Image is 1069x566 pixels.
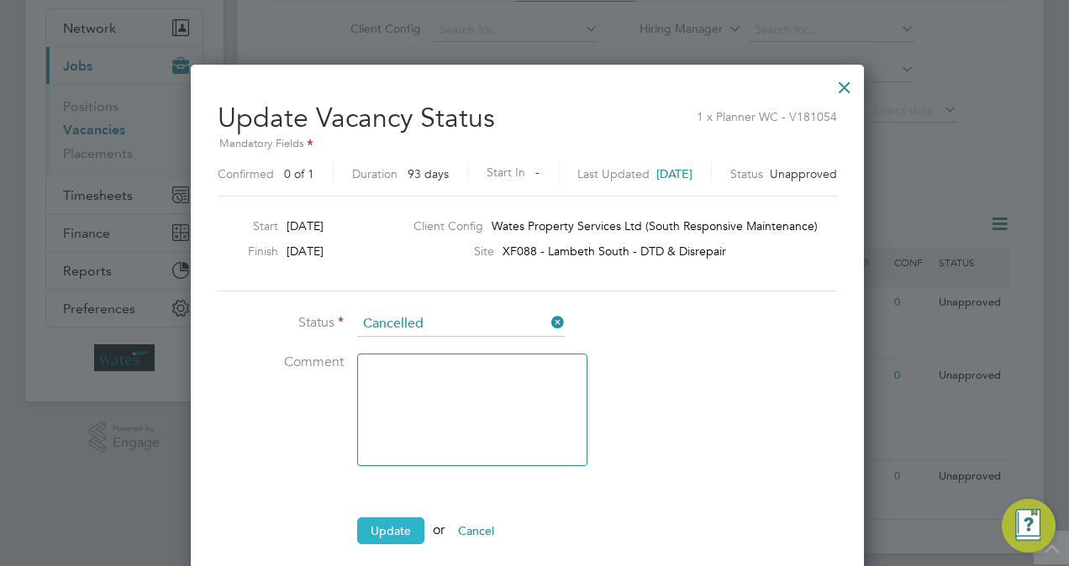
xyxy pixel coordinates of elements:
[218,354,344,371] label: Comment
[503,244,726,259] span: XF088 - Lambeth South - DTD & Disrepair
[357,517,424,544] button: Update
[287,244,324,259] span: [DATE]
[1002,499,1056,553] button: Engage Resource Center
[218,135,837,154] div: Mandatory Fields
[656,166,692,181] span: [DATE]
[211,218,278,233] label: Start
[218,314,344,332] label: Status
[487,162,525,183] label: Start In
[287,218,324,233] span: [DATE]
[730,166,763,181] label: Status
[408,166,449,181] span: 93 days
[492,218,818,233] span: Wates Property Services Ltd (South Responsive Maintenance)
[535,165,540,180] span: -
[445,517,508,544] button: Cancel
[413,218,483,233] label: Client Config
[211,244,278,259] label: Finish
[352,166,398,181] label: Duration
[413,244,494,259] label: Site
[284,166,314,181] span: 0 of 1
[218,166,274,181] label: Confirmed
[218,88,837,190] h2: Update Vacancy Status
[770,166,837,181] span: Unapproved
[697,101,837,124] span: 1 x Planner WC - V181054
[357,312,565,337] input: Select one
[218,517,722,561] li: or
[577,166,650,181] label: Last Updated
